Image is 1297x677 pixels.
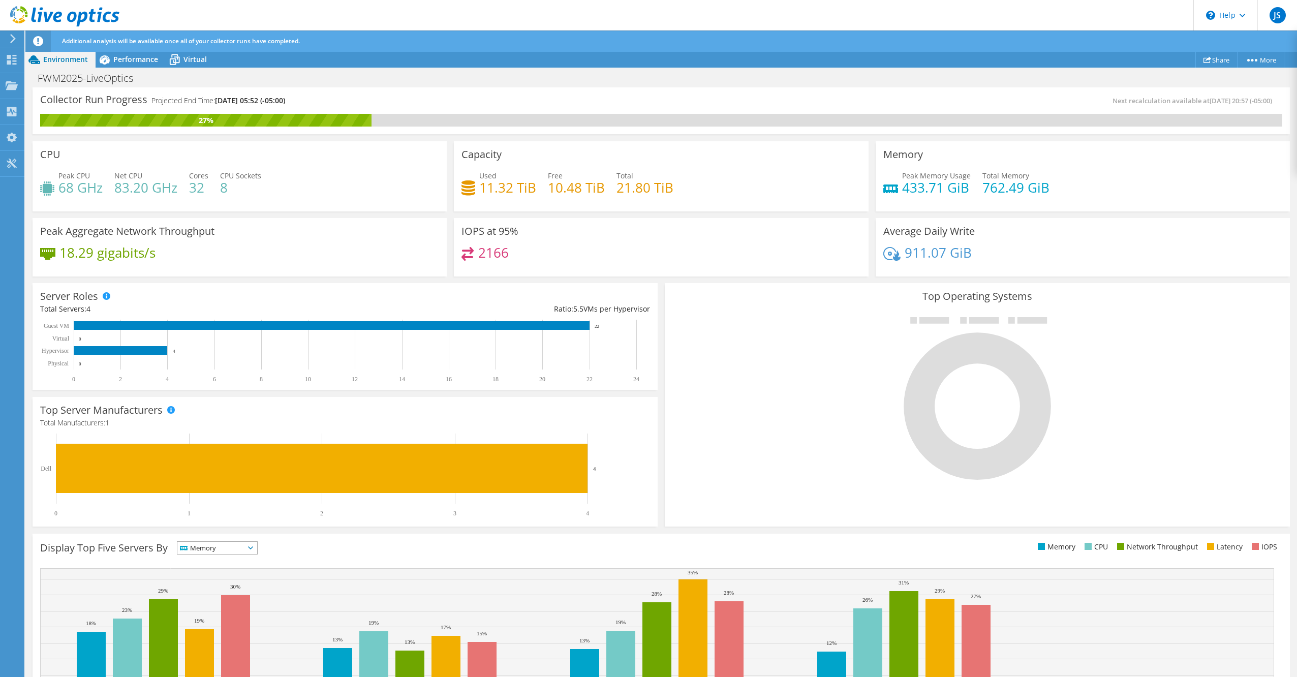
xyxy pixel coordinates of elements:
[453,510,456,517] text: 3
[688,569,698,575] text: 35%
[345,303,650,315] div: Ratio: VMs per Hypervisor
[616,182,673,193] h4: 21.80 TiB
[114,171,142,180] span: Net CPU
[220,182,261,193] h4: 8
[579,637,590,643] text: 13%
[119,376,122,383] text: 2
[971,593,981,599] text: 27%
[59,247,156,258] h4: 18.29 gigabits/s
[183,54,207,64] span: Virtual
[573,304,583,314] span: 5.5
[40,115,372,126] div: 27%
[479,171,497,180] span: Used
[479,182,536,193] h4: 11.32 TiB
[177,542,244,554] span: Memory
[405,639,415,645] text: 13%
[902,171,971,180] span: Peak Memory Usage
[1205,541,1243,552] li: Latency
[883,149,923,160] h3: Memory
[399,376,405,383] text: 14
[105,418,109,427] span: 1
[260,376,263,383] text: 8
[461,226,518,237] h3: IOPS at 95%
[320,510,323,517] text: 2
[189,182,208,193] h4: 32
[902,182,971,193] h4: 433.71 GiB
[114,182,177,193] h4: 83.20 GHz
[616,171,633,180] span: Total
[441,624,451,630] text: 17%
[1035,541,1075,552] li: Memory
[122,607,132,613] text: 23%
[1115,541,1198,552] li: Network Throughput
[1195,52,1238,68] a: Share
[79,336,81,342] text: 0
[213,376,216,383] text: 6
[1249,541,1277,552] li: IOPS
[1082,541,1108,552] li: CPU
[151,95,285,106] h4: Projected End Time:
[1210,96,1272,105] span: [DATE] 20:57 (-05:00)
[42,347,69,354] text: Hypervisor
[446,376,452,383] text: 16
[48,360,69,367] text: Physical
[1206,11,1215,20] svg: \n
[220,171,261,180] span: CPU Sockets
[113,54,158,64] span: Performance
[982,182,1049,193] h4: 762.49 GiB
[352,376,358,383] text: 12
[58,171,90,180] span: Peak CPU
[724,590,734,596] text: 28%
[595,324,599,329] text: 22
[52,335,70,342] text: Virtual
[305,376,311,383] text: 10
[86,304,90,314] span: 4
[905,247,972,258] h4: 911.07 GiB
[332,636,343,642] text: 13%
[982,171,1029,180] span: Total Memory
[492,376,499,383] text: 18
[194,618,204,624] text: 19%
[615,619,626,625] text: 19%
[158,588,168,594] text: 29%
[548,182,605,193] h4: 10.48 TiB
[62,37,300,45] span: Additional analysis will be available once all of your collector runs have completed.
[478,247,509,258] h4: 2166
[899,579,909,586] text: 31%
[44,322,69,329] text: Guest VM
[79,361,81,366] text: 0
[368,620,379,626] text: 19%
[1113,96,1277,105] span: Next recalculation available at
[1237,52,1284,68] a: More
[40,226,214,237] h3: Peak Aggregate Network Throughput
[230,583,240,590] text: 30%
[58,182,103,193] h4: 68 GHz
[826,640,837,646] text: 12%
[43,54,88,64] span: Environment
[593,466,596,472] text: 4
[477,630,487,636] text: 15%
[633,376,639,383] text: 24
[461,149,502,160] h3: Capacity
[40,303,345,315] div: Total Servers:
[86,620,96,626] text: 18%
[586,510,589,517] text: 4
[539,376,545,383] text: 20
[72,376,75,383] text: 0
[586,376,593,383] text: 22
[40,291,98,302] h3: Server Roles
[40,405,163,416] h3: Top Server Manufacturers
[188,510,191,517] text: 1
[40,149,60,160] h3: CPU
[173,349,175,354] text: 4
[1270,7,1286,23] span: JS
[41,465,51,472] text: Dell
[215,96,285,105] span: [DATE] 05:52 (-05:00)
[40,417,650,428] h4: Total Manufacturers:
[652,591,662,597] text: 28%
[883,226,975,237] h3: Average Daily Write
[548,171,563,180] span: Free
[54,510,57,517] text: 0
[672,291,1282,302] h3: Top Operating Systems
[33,73,149,84] h1: FWM2025-LiveOptics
